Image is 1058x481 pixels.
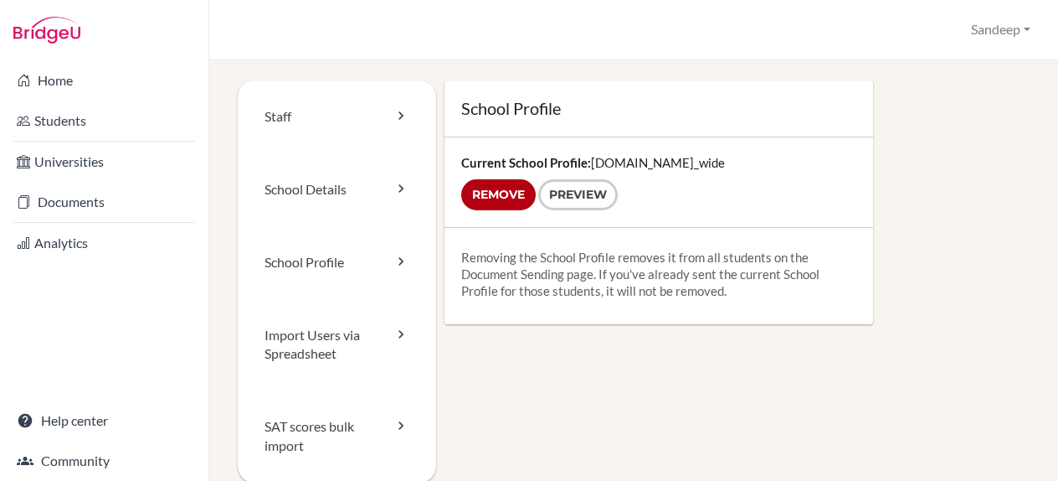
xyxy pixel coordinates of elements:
a: Analytics [3,226,205,260]
a: Community [3,444,205,478]
a: Home [3,64,205,97]
div: [DOMAIN_NAME]_wide [444,137,873,227]
a: Preview [538,179,618,210]
h1: School Profile [461,97,856,120]
button: Sandeep [963,14,1038,45]
a: School Profile [238,226,436,299]
a: Universities [3,145,205,178]
img: Bridge-U [13,17,80,44]
strong: Current School Profile: [461,155,591,170]
a: Students [3,104,205,137]
a: Import Users via Spreadsheet [238,299,436,391]
a: School Details [238,153,436,226]
p: Removing the School Profile removes it from all students on the Document Sending page. If you've ... [461,249,856,299]
a: Staff [238,80,436,153]
a: Help center [3,404,205,437]
a: Documents [3,185,205,219]
input: Remove [461,179,536,210]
